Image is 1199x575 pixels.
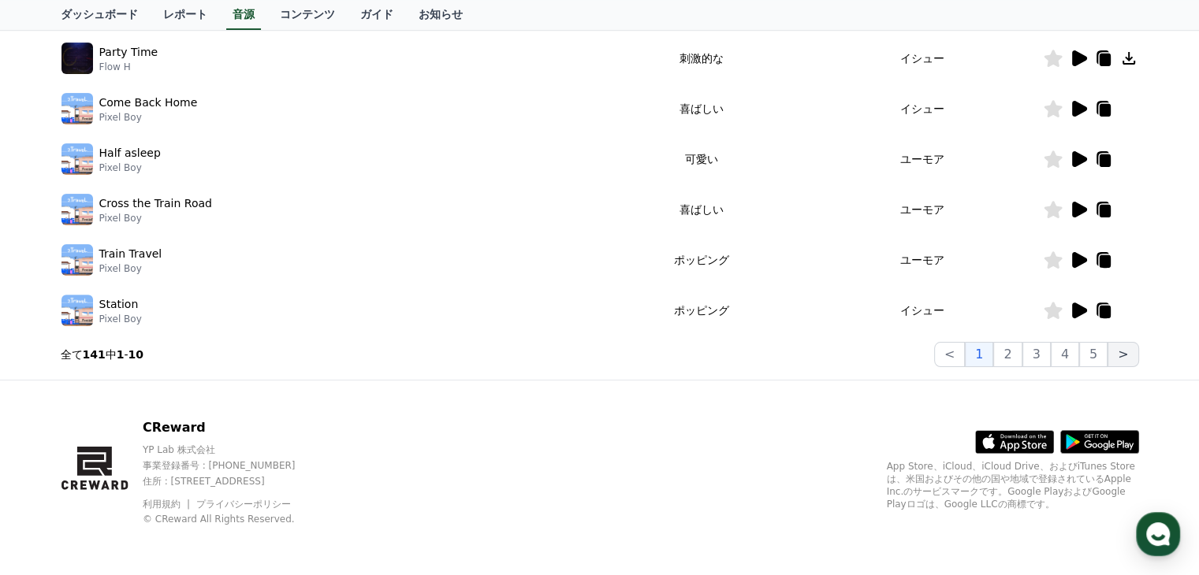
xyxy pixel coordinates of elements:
p: CReward [143,418,326,437]
button: < [934,342,965,367]
img: music [61,43,93,74]
p: 事業登録番号 : [PHONE_NUMBER] [143,459,326,472]
strong: 1 [117,348,125,361]
p: App Store、iCloud、iCloud Drive、およびiTunes Storeは、米国およびその他の国や地域で登録されているApple Inc.のサービスマークです。Google P... [887,460,1139,510]
img: music [61,194,93,225]
button: 4 [1051,342,1079,367]
td: ユーモア [802,184,1043,235]
td: イシュー [802,285,1043,336]
td: 喜ばしい [601,83,802,134]
p: Party Time [99,44,158,61]
td: イシュー [802,83,1043,134]
p: Flow H [99,61,158,73]
span: Settings [233,468,272,480]
img: music [61,244,93,276]
span: Messages [131,469,177,481]
p: Pixel Boy [99,262,162,275]
img: music [61,143,93,175]
button: > [1108,342,1138,367]
p: Train Travel [99,246,162,262]
span: Home [40,468,68,480]
td: イシュー [802,33,1043,83]
p: Pixel Boy [99,212,212,224]
p: YP Lab 株式会社 [143,443,326,456]
p: Pixel Boy [99,313,142,325]
button: 1 [965,342,993,367]
a: Home [5,444,104,484]
p: Come Back Home [99,95,198,111]
button: 3 [1022,342,1051,367]
p: Cross the Train Road [99,195,212,212]
p: 全て 中 - [61,347,144,362]
p: Half asleep [99,145,161,161]
td: ポッピング [601,285,802,336]
p: 住所 : [STREET_ADDRESS] [143,475,326,488]
a: Settings [203,444,303,484]
button: 2 [993,342,1022,367]
a: Messages [104,444,203,484]
a: 利用規約 [143,499,192,510]
td: 刺激的な [601,33,802,83]
p: © CReward All Rights Reserved. [143,513,326,525]
strong: 141 [83,348,106,361]
td: 喜ばしい [601,184,802,235]
a: プライバシーポリシー [196,499,291,510]
td: ユーモア [802,235,1043,285]
td: ポッピング [601,235,802,285]
button: 5 [1079,342,1108,367]
p: Pixel Boy [99,111,198,124]
img: music [61,295,93,326]
p: Pixel Boy [99,161,161,174]
td: 可愛い [601,134,802,184]
td: ユーモア [802,134,1043,184]
p: Station [99,296,139,313]
img: music [61,93,93,124]
strong: 10 [128,348,143,361]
